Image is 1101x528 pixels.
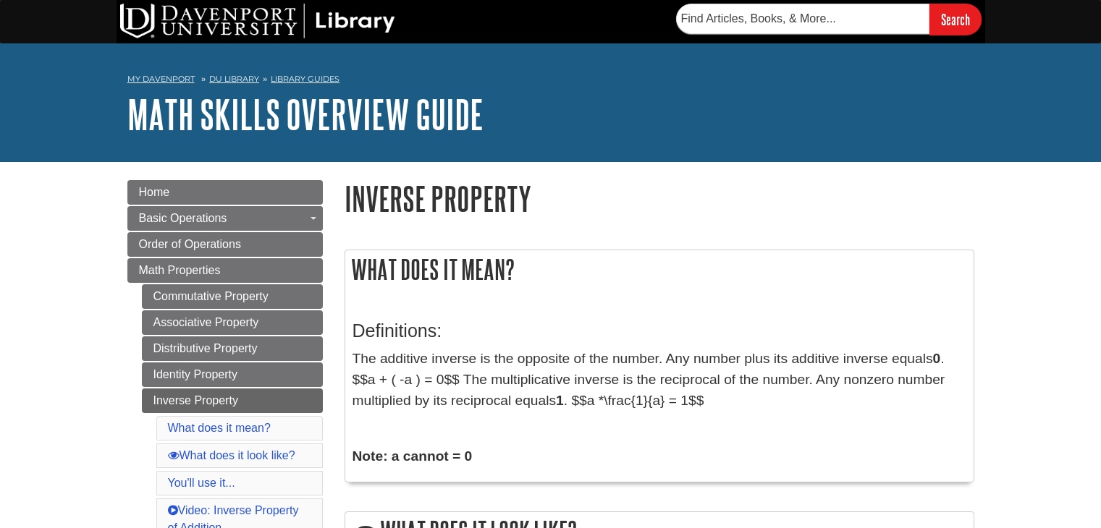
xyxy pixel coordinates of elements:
[929,4,982,35] input: Search
[168,477,235,489] a: You'll use it...
[168,449,295,461] a: What does it look like?
[127,69,974,93] nav: breadcrumb
[353,320,966,341] h3: Definitions:
[168,422,271,434] a: What does it mean?
[120,4,395,38] img: DU Library
[127,73,195,85] a: My Davenport
[127,92,484,137] a: Math Skills Overview Guide
[142,284,323,309] a: Commutative Property
[676,4,982,35] form: Searches DU Library's articles, books, and more
[676,4,929,34] input: Find Articles, Books, & More...
[209,74,259,84] a: DU Library
[353,349,966,411] p: The additive inverse is the opposite of the number. Any number plus its additive inverse equals ....
[142,362,323,387] a: Identity Property
[139,186,170,198] span: Home
[142,310,323,335] a: Associative Property
[556,393,564,408] strong: 1
[933,351,941,366] strong: 0
[353,448,473,464] strong: Note: a cannot = 0
[345,180,974,217] h1: Inverse Property
[127,258,323,283] a: Math Properties
[127,180,323,205] a: Home
[139,264,221,276] span: Math Properties
[271,74,339,84] a: Library Guides
[345,250,974,289] h2: What does it mean?
[139,212,227,224] span: Basic Operations
[142,388,323,413] a: Inverse Property
[127,206,323,231] a: Basic Operations
[127,232,323,257] a: Order of Operations
[142,336,323,361] a: Distributive Property
[139,238,241,250] span: Order of Operations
